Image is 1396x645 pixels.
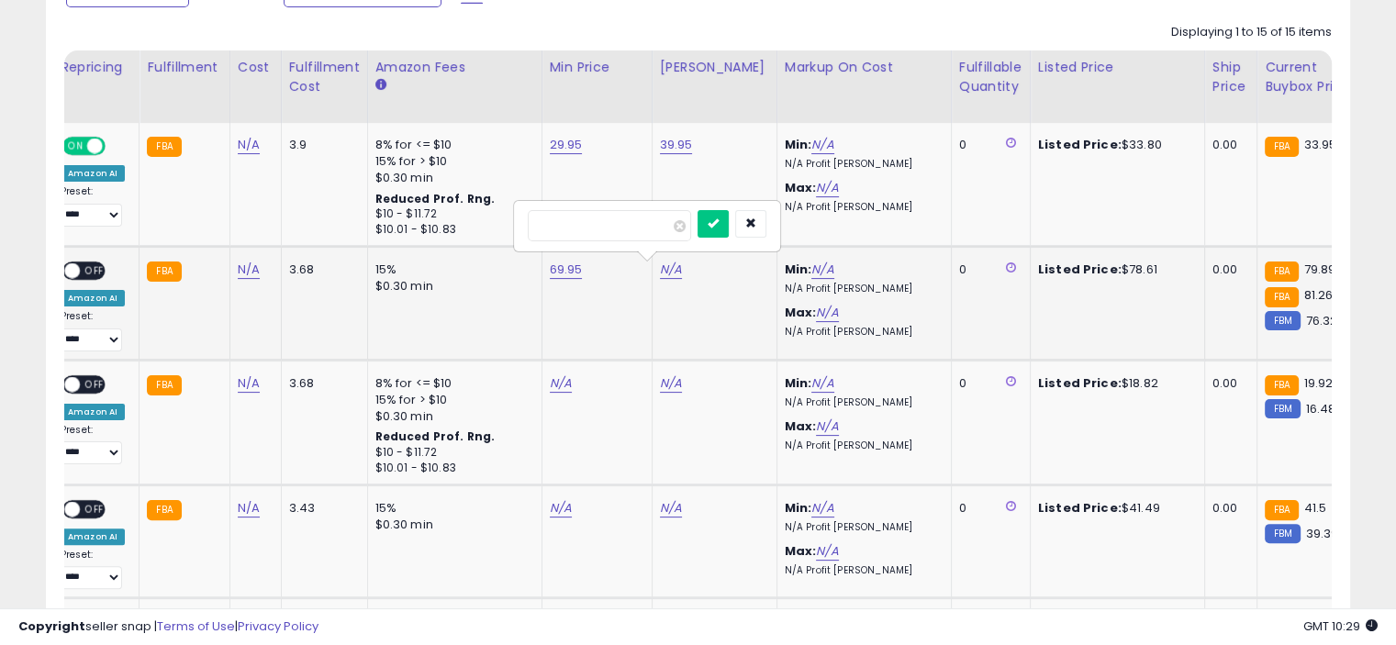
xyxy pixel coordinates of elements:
div: $78.61 [1038,261,1190,278]
div: $10 - $11.72 [375,206,528,222]
div: 0 [959,375,1016,392]
span: OFF [80,263,109,279]
a: N/A [238,136,260,154]
b: Max: [785,179,817,196]
small: Amazon Fees. [375,77,386,94]
small: FBA [1265,261,1299,282]
p: N/A Profit [PERSON_NAME] [785,283,937,295]
p: N/A Profit [PERSON_NAME] [785,158,937,171]
small: FBA [1265,137,1299,157]
div: seller snap | | [18,618,318,636]
div: 8% for <= $10 [375,137,528,153]
p: N/A Profit [PERSON_NAME] [785,439,937,452]
span: OFF [80,501,109,517]
div: $0.30 min [375,408,528,425]
div: Amazon AI [61,165,125,182]
div: 0.00 [1212,500,1243,517]
div: Amazon AI [61,404,125,420]
div: 3.68 [289,375,353,392]
b: Reduced Prof. Rng. [375,428,496,444]
div: $10.01 - $10.83 [375,222,528,238]
div: $0.30 min [375,170,528,186]
div: Amazon AI [61,528,125,545]
small: FBA [1265,375,1299,395]
p: N/A Profit [PERSON_NAME] [785,396,937,409]
div: 0.00 [1212,137,1243,153]
div: Preset: [61,310,125,351]
div: Listed Price [1038,58,1197,77]
div: Min Price [550,58,644,77]
div: $10 - $11.72 [375,445,528,461]
div: Displaying 1 to 15 of 15 items [1171,24,1332,41]
div: 3.68 [289,261,353,278]
div: $33.80 [1038,137,1190,153]
div: $41.49 [1038,500,1190,517]
div: Preset: [61,424,125,465]
div: Fulfillable Quantity [959,58,1022,96]
b: Min: [785,136,812,153]
small: FBA [147,261,181,282]
div: Repricing [61,58,131,77]
span: 33.95 [1303,136,1336,153]
a: N/A [816,179,838,197]
span: 39.39 [1305,525,1338,542]
span: 19.92 [1303,374,1333,392]
a: N/A [816,542,838,561]
a: Terms of Use [157,617,235,635]
div: $0.30 min [375,517,528,533]
small: FBA [147,375,181,395]
a: N/A [238,374,260,393]
a: N/A [811,499,833,517]
b: Listed Price: [1038,499,1122,517]
a: N/A [660,261,682,279]
div: 3.9 [289,137,353,153]
a: 69.95 [550,261,583,279]
a: N/A [811,261,833,279]
a: N/A [550,499,572,517]
div: 8% for <= $10 [375,375,528,392]
small: FBA [147,500,181,520]
div: 0.00 [1212,261,1243,278]
b: Listed Price: [1038,374,1122,392]
div: 0 [959,261,1016,278]
b: Min: [785,374,812,392]
a: N/A [660,499,682,517]
a: N/A [550,374,572,393]
div: Fulfillment Cost [289,58,360,96]
a: N/A [238,499,260,517]
a: N/A [238,261,260,279]
small: FBA [147,137,181,157]
b: Reduced Prof. Rng. [375,191,496,206]
span: 41.5 [1303,499,1326,517]
a: Privacy Policy [238,617,318,635]
span: OFF [103,139,132,154]
small: FBM [1265,399,1301,418]
a: N/A [811,374,833,393]
th: The percentage added to the cost of goods (COGS) that forms the calculator for Min & Max prices. [776,50,951,123]
b: Max: [785,542,817,560]
a: N/A [816,304,838,322]
div: Markup on Cost [785,58,944,77]
div: Amazon Fees [375,58,534,77]
div: $0.30 min [375,278,528,295]
a: N/A [811,136,833,154]
p: N/A Profit [PERSON_NAME] [785,201,937,214]
a: N/A [816,417,838,436]
div: Ship Price [1212,58,1249,96]
div: 0 [959,137,1016,153]
b: Min: [785,261,812,278]
div: $10.01 - $10.83 [375,461,528,476]
strong: Copyright [18,617,85,635]
div: Amazon AI [61,290,125,306]
small: FBM [1265,311,1301,330]
span: 2025-10-8 10:29 GMT [1303,617,1378,635]
div: 15% [375,261,528,278]
div: 15% for > $10 [375,392,528,408]
div: 0.00 [1212,375,1243,392]
div: Cost [238,58,274,77]
b: Listed Price: [1038,136,1122,153]
b: Max: [785,304,817,321]
div: Preset: [61,549,125,590]
p: N/A Profit [PERSON_NAME] [785,521,937,534]
small: FBM [1265,524,1301,543]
